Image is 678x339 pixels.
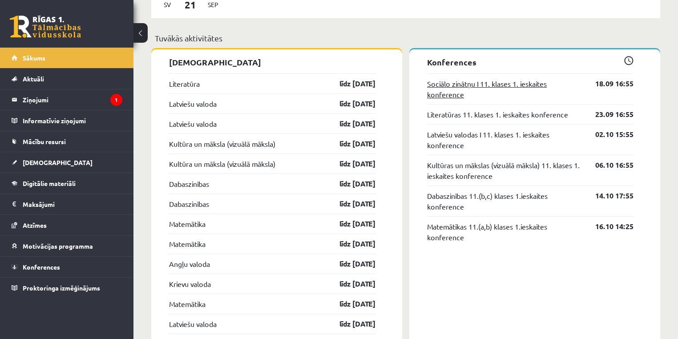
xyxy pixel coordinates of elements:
a: Digitālie materiāli [12,173,122,194]
span: Aktuāli [23,75,44,83]
a: Sociālo zinātņu I 11. klases 1. ieskaites konference [427,78,582,100]
a: Latviešu valoda [169,98,217,109]
a: līdz [DATE] [324,178,375,189]
a: Matemātika [169,218,206,229]
a: Kultūras un mākslas (vizuālā māksla) 11. klases 1. ieskaites konference [427,160,582,181]
a: Kultūra un māksla (vizuālā māksla) [169,158,275,169]
a: 16.10 14:25 [582,221,634,232]
a: Maksājumi [12,194,122,214]
a: Atzīmes [12,215,122,235]
a: Latviešu valodas I 11. klases 1. ieskaites konference [427,129,582,150]
a: Kultūra un māksla (vizuālā māksla) [169,138,275,149]
a: līdz [DATE] [324,299,375,309]
a: 02.10 15:55 [582,129,634,140]
a: Motivācijas programma [12,236,122,256]
span: Sākums [23,54,45,62]
a: Konferences [12,257,122,277]
a: līdz [DATE] [324,138,375,149]
a: Literatūras 11. klases 1. ieskaites konference [427,109,568,120]
a: Sākums [12,48,122,68]
p: Tuvākās aktivitātes [155,32,657,44]
legend: Maksājumi [23,194,122,214]
a: Proktoringa izmēģinājums [12,278,122,298]
legend: Ziņojumi [23,89,122,110]
a: līdz [DATE] [324,78,375,89]
a: Informatīvie ziņojumi [12,110,122,131]
span: Mācību resursi [23,137,66,145]
a: Latviešu valoda [169,118,217,129]
a: 06.10 16:55 [582,160,634,170]
a: 18.09 16:55 [582,78,634,89]
a: 14.10 17:55 [582,190,634,201]
a: Literatūra [169,78,200,89]
a: līdz [DATE] [324,278,375,289]
a: Dabaszinības [169,178,209,189]
a: [DEMOGRAPHIC_DATA] [12,152,122,173]
a: Mācību resursi [12,131,122,152]
a: līdz [DATE] [324,319,375,329]
i: 1 [110,94,122,106]
a: līdz [DATE] [324,218,375,229]
span: Proktoringa izmēģinājums [23,284,100,292]
a: Aktuāli [12,69,122,89]
span: Motivācijas programma [23,242,93,250]
a: Dabaszinības 11.(b,c) klases 1.ieskaites konference [427,190,582,212]
a: 23.09 16:55 [582,109,634,120]
a: Ziņojumi1 [12,89,122,110]
a: Krievu valoda [169,278,211,289]
a: Matemātika [169,299,206,309]
p: Konferences [427,56,634,68]
a: Matemātika [169,238,206,249]
span: [DEMOGRAPHIC_DATA] [23,158,93,166]
a: Dabaszinības [169,198,209,209]
span: Digitālie materiāli [23,179,76,187]
a: līdz [DATE] [324,198,375,209]
a: līdz [DATE] [324,158,375,169]
legend: Informatīvie ziņojumi [23,110,122,131]
a: Latviešu valoda [169,319,217,329]
span: Konferences [23,263,60,271]
a: Angļu valoda [169,258,210,269]
p: [DEMOGRAPHIC_DATA] [169,56,375,68]
span: Atzīmes [23,221,47,229]
a: Matemātikas 11.(a,b) klases 1.ieskaites konference [427,221,582,242]
a: līdz [DATE] [324,238,375,249]
a: Rīgas 1. Tālmācības vidusskola [10,16,81,38]
a: līdz [DATE] [324,118,375,129]
a: līdz [DATE] [324,98,375,109]
a: līdz [DATE] [324,258,375,269]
